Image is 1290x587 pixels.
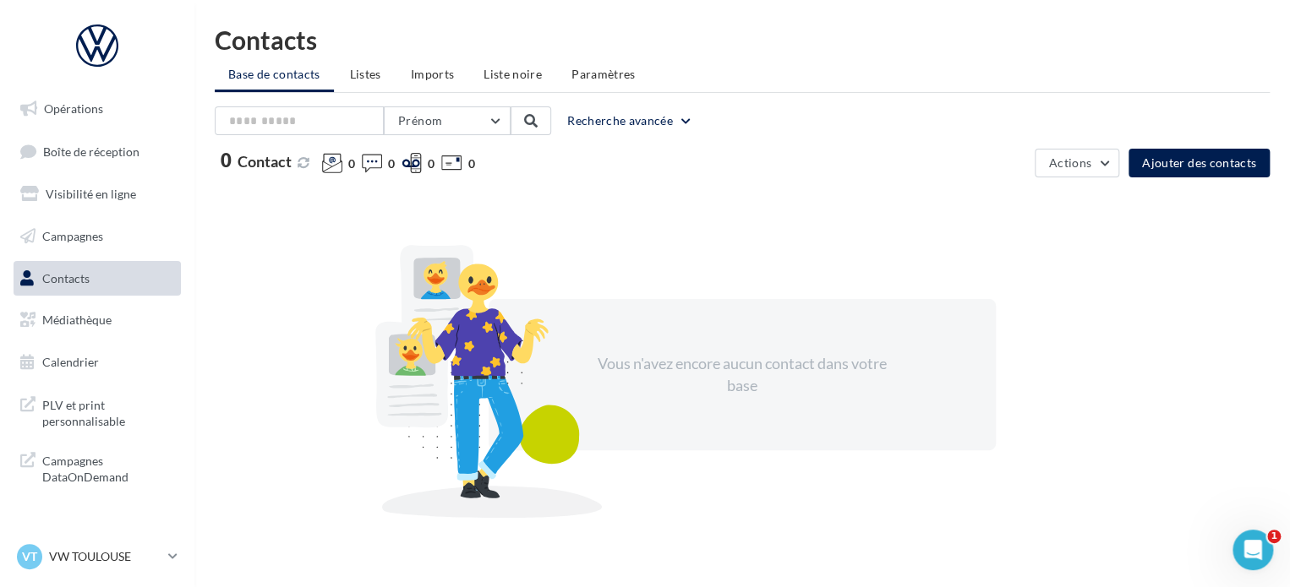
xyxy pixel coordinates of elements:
p: VW TOULOUSE [49,548,161,565]
span: 0 [467,155,474,172]
button: Prénom [384,106,511,135]
span: 0 [388,155,395,172]
a: Boîte de réception [10,133,184,170]
span: 1 [1267,530,1281,543]
span: Calendrier [42,355,99,369]
a: Médiathèque [10,302,184,338]
div: Vous n'avez encore aucun contact dans votre base [597,353,888,396]
span: Paramètres [571,67,636,81]
a: Contacts [10,261,184,296]
a: Opérations [10,91,184,127]
span: 0 [348,155,355,172]
span: PLV et print personnalisable [42,394,174,430]
span: 0 [221,151,232,170]
span: Campagnes [42,229,103,243]
a: Calendrier [10,345,184,380]
span: Contacts [42,270,90,285]
span: Liste noire [484,67,542,81]
a: PLV et print personnalisable [10,387,184,437]
span: Prénom [398,113,442,128]
span: 0 [428,155,435,172]
iframe: Intercom live chat [1233,530,1273,570]
span: Campagnes DataOnDemand [42,449,174,486]
button: Recherche avancée [560,111,700,131]
button: Actions [1035,149,1119,177]
a: Campagnes DataOnDemand [10,443,184,492]
a: Visibilité en ligne [10,177,184,212]
a: Campagnes [10,219,184,254]
span: Actions [1049,155,1091,170]
span: Imports [411,67,454,81]
span: VT [22,548,37,565]
h1: Contacts [215,27,1270,52]
span: Médiathèque [42,313,112,327]
button: Ajouter des contacts [1129,149,1270,177]
span: Boîte de réception [43,144,139,158]
a: VT VW TOULOUSE [14,541,181,573]
span: Visibilité en ligne [46,187,136,201]
span: Contact [238,152,292,171]
span: Listes [350,67,381,81]
span: Opérations [44,101,103,116]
